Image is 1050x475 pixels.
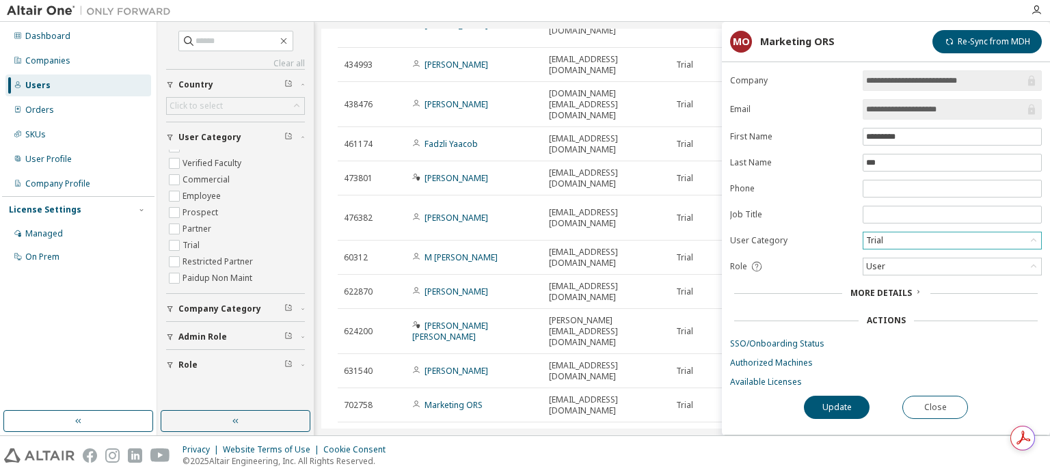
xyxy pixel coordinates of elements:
span: [PERSON_NAME][EMAIL_ADDRESS][DOMAIN_NAME] [549,315,664,348]
button: Admin Role [166,322,305,352]
span: Trial [676,59,693,70]
span: Trial [676,400,693,411]
div: Company Profile [25,178,90,189]
img: altair_logo.svg [4,448,75,463]
span: 473801 [344,173,373,184]
span: Clear filter [284,303,293,314]
div: Orders [25,105,54,116]
a: [PERSON_NAME] [425,98,488,110]
label: Phone [730,183,854,194]
label: Job Title [730,209,854,220]
span: 60312 [344,252,368,263]
span: 461174 [344,139,373,150]
span: [EMAIL_ADDRESS][DOMAIN_NAME] [549,54,664,76]
a: Clear all [166,58,305,69]
span: Trial [676,173,693,184]
a: [PERSON_NAME] [425,286,488,297]
label: Prospect [183,204,221,221]
span: [EMAIL_ADDRESS][DOMAIN_NAME] [549,394,664,416]
a: Fadzli Yaacob [425,138,478,150]
a: M [PERSON_NAME] [425,252,498,263]
a: Marketing ORS [425,399,483,411]
span: Clear filter [284,132,293,143]
a: [PERSON_NAME] [425,172,488,184]
a: [PERSON_NAME] [425,365,488,377]
img: facebook.svg [83,448,97,463]
div: Privacy [183,444,223,455]
a: Authorized Machines [730,357,1042,368]
div: License Settings [9,204,81,215]
span: [EMAIL_ADDRESS][DOMAIN_NAME] [549,360,664,382]
span: 476382 [344,213,373,223]
button: Update [804,396,870,419]
span: Clear filter [284,359,293,370]
label: Verified Faculty [183,155,244,172]
span: User Category [178,132,241,143]
img: Altair One [7,4,178,18]
span: Clear filter [284,79,293,90]
span: Admin Role [178,331,227,342]
span: Trial [676,286,693,297]
div: Actions [867,315,906,326]
div: Cookie Consent [323,444,394,455]
span: 702758 [344,400,373,411]
span: [EMAIL_ADDRESS][DOMAIN_NAME] [549,207,664,229]
label: Trial [183,237,202,254]
label: Email [730,104,854,115]
a: [PERSON_NAME] [425,212,488,223]
button: Role [166,350,305,380]
span: 434993 [344,59,373,70]
span: Trial [676,99,693,110]
div: MO [730,31,752,53]
button: Country [166,70,305,100]
img: linkedin.svg [128,448,142,463]
label: Last Name [730,157,854,168]
span: [EMAIL_ADDRESS][DOMAIN_NAME] [549,281,664,303]
button: Re-Sync from MDH [932,30,1042,53]
div: User [864,259,887,274]
div: Trial [863,232,1041,249]
div: Users [25,80,51,91]
span: Trial [676,213,693,223]
div: Website Terms of Use [223,444,323,455]
label: User Category [730,235,854,246]
span: Trial [676,326,693,337]
label: Paidup Non Maint [183,270,255,286]
label: First Name [730,131,854,142]
span: [EMAIL_ADDRESS][DOMAIN_NAME] [549,247,664,269]
span: Trial [676,366,693,377]
span: [EMAIL_ADDRESS][DOMAIN_NAME] [549,167,664,189]
div: Click to select [170,100,223,111]
div: Trial [864,233,885,248]
label: Company [730,75,854,86]
span: Role [730,261,747,272]
span: Role [178,359,198,370]
label: Commercial [183,172,232,188]
a: SSO/Onboarding Status [730,338,1042,349]
label: Partner [183,221,214,237]
button: Company Category [166,294,305,324]
button: User Category [166,122,305,152]
span: Clear filter [284,331,293,342]
span: [EMAIL_ADDRESS][DOMAIN_NAME] [549,133,664,155]
div: Dashboard [25,31,70,42]
span: Country [178,79,213,90]
img: instagram.svg [105,448,120,463]
a: [PERSON_NAME] [425,59,488,70]
div: Companies [25,55,70,66]
div: Managed [25,228,63,239]
div: Click to select [167,98,304,114]
a: Available Licenses [730,377,1042,388]
span: 622870 [344,286,373,297]
span: 624200 [344,326,373,337]
span: 438476 [344,99,373,110]
label: Employee [183,188,224,204]
div: On Prem [25,252,59,262]
span: [DOMAIN_NAME][EMAIL_ADDRESS][DOMAIN_NAME] [549,88,664,121]
div: User Profile [25,154,72,165]
div: SKUs [25,129,46,140]
a: [PERSON_NAME] [PERSON_NAME] [412,320,488,342]
span: Trial [676,252,693,263]
span: Trial [676,139,693,150]
span: Company Category [178,303,261,314]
